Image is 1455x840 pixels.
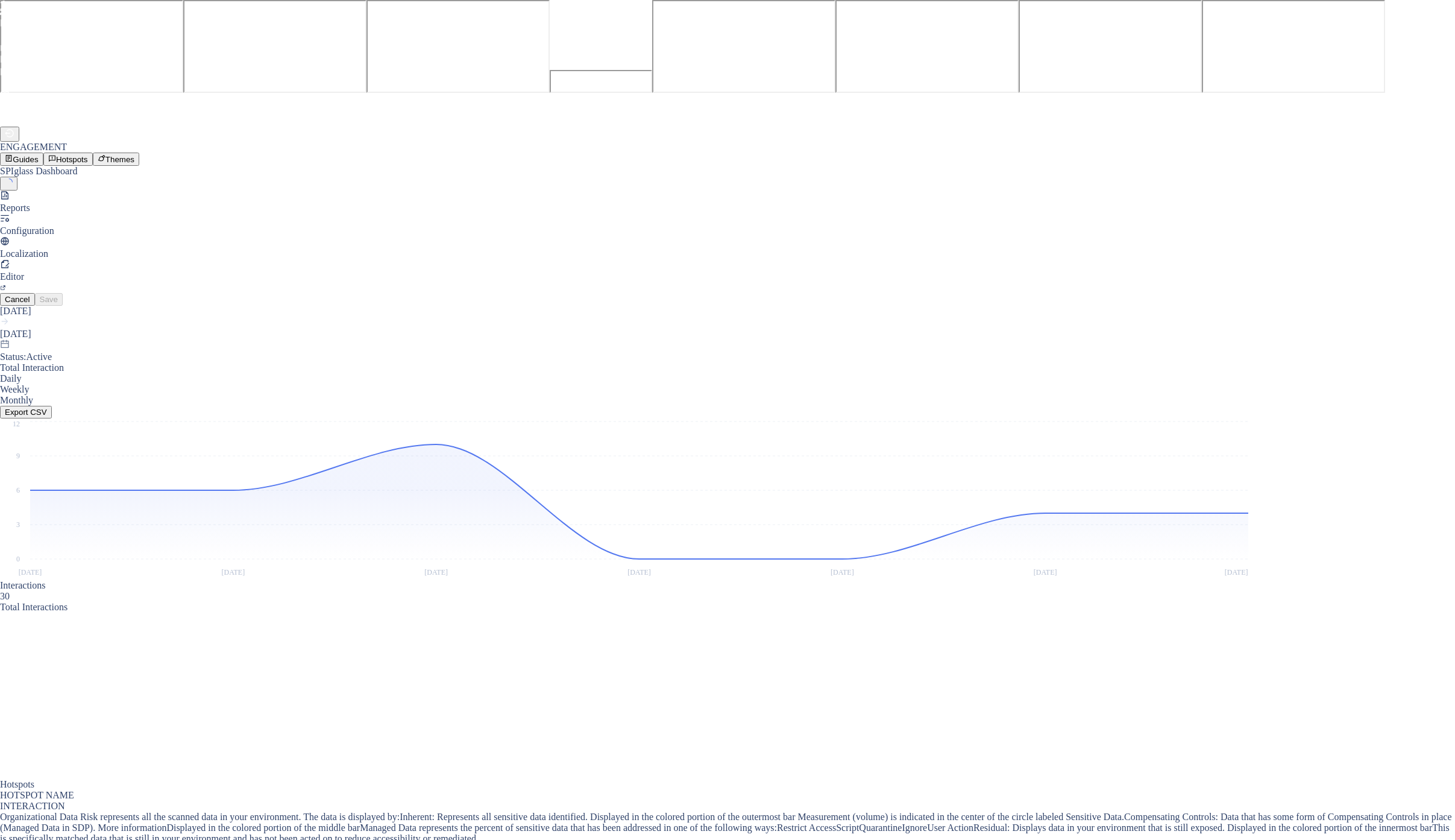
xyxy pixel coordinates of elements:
[13,420,20,428] tspan: 12
[831,567,854,576] tspan: [DATE]
[424,567,448,576] tspan: [DATE]
[1225,567,1248,576] tspan: [DATE]
[40,295,58,304] span: Save
[16,452,20,460] tspan: 9
[1034,567,1057,576] tspan: [DATE]
[5,408,47,417] span: Export CSV
[627,567,651,576] tspan: [DATE]
[16,486,20,494] tspan: 6
[27,352,52,362] span: Active
[222,567,245,576] tspan: [DATE]
[16,520,20,529] tspan: 3
[19,567,42,576] tspan: [DATE]
[5,295,30,304] span: Cancel
[43,153,93,166] button: Hotspots
[35,293,63,306] button: Save
[16,555,20,563] tspan: 0
[93,153,139,166] button: Themes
